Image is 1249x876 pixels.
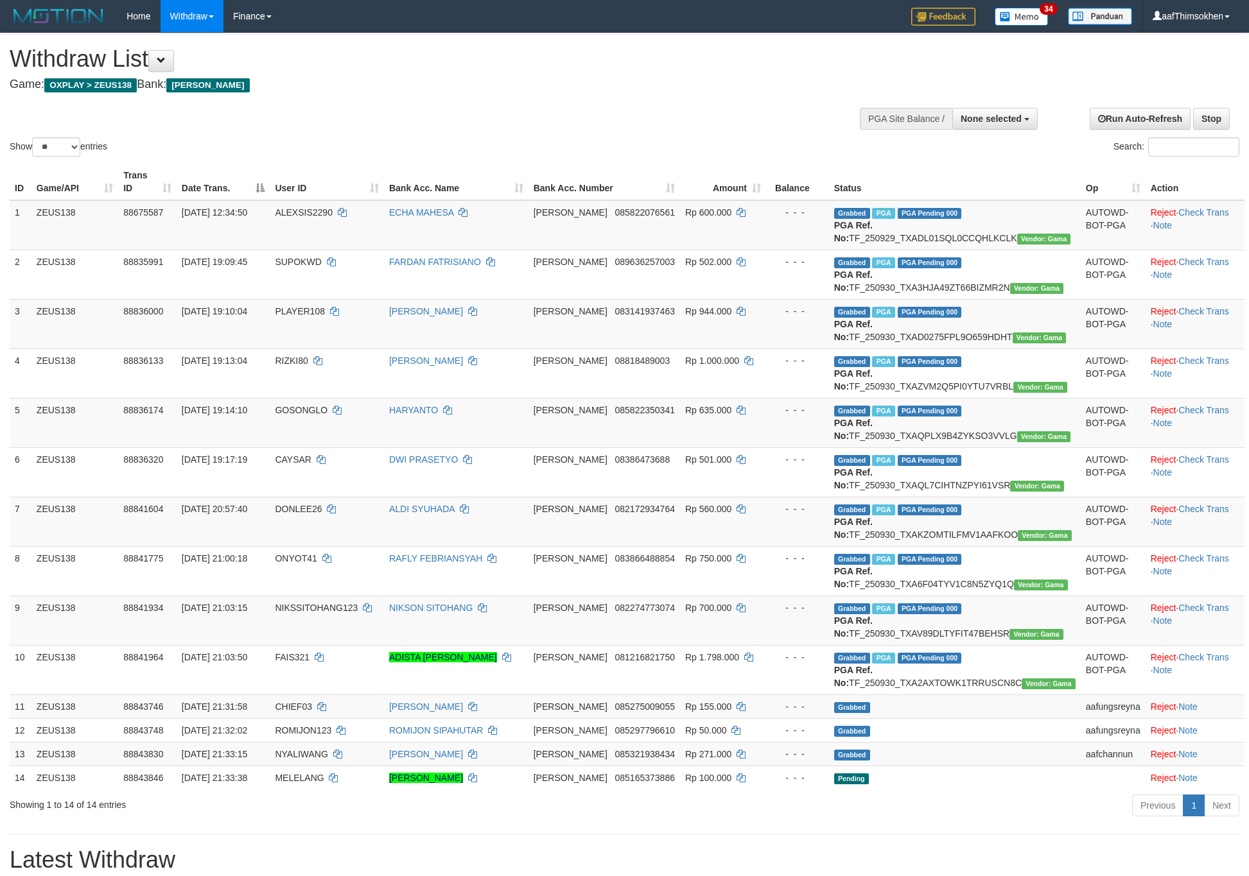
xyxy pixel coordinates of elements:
td: · [1146,766,1245,789]
span: [DATE] 21:00:18 [182,553,247,563]
div: - - - [771,552,824,565]
a: Check Trans [1178,306,1229,316]
span: Copy 083866488854 to clipboard [615,553,675,563]
span: PGA Pending [898,356,962,367]
a: Note [1153,220,1173,230]
span: DONLEE26 [275,504,322,514]
span: Grabbed [834,603,870,614]
span: Vendor URL: https://trx31.1velocity.biz [1017,234,1071,245]
td: ZEUS138 [31,299,118,348]
b: PGA Ref. No: [834,566,873,589]
span: Rp 600.000 [685,207,731,218]
td: · · [1146,398,1245,447]
span: Vendor URL: https://trx31.1velocity.biz [1013,332,1067,343]
span: [PERSON_NAME] [534,454,607,465]
span: Copy 085297796610 to clipboard [615,725,675,735]
td: AUTOWD-BOT-PGA [1081,299,1146,348]
span: PGA Pending [898,406,962,417]
td: aafchannun [1081,742,1146,766]
td: · · [1146,299,1245,348]
img: Button%20Memo.svg [995,8,1049,26]
td: ZEUS138 [31,645,118,694]
a: Note [1153,270,1173,280]
div: - - - [771,255,824,268]
div: - - - [771,502,824,515]
td: · · [1146,250,1245,299]
span: [PERSON_NAME] [534,207,607,218]
label: Show entries [10,137,107,157]
a: Note [1178,773,1198,783]
span: Grabbed [834,257,870,268]
th: Date Trans.: activate to sort column descending [177,164,270,200]
b: PGA Ref. No: [834,368,873,391]
span: Grabbed [834,356,870,367]
a: Check Trans [1178,257,1229,267]
span: Rp 501.000 [685,454,731,465]
td: TF_250930_TXAV89DLTYFIT47BEHSR [829,596,1081,645]
span: Vendor URL: https://trx31.1velocity.biz [1010,481,1064,492]
a: [PERSON_NAME] [389,773,463,783]
td: · · [1146,596,1245,645]
span: Rp 635.000 [685,405,731,415]
span: Marked by aafpengsreynich [872,406,895,417]
span: [DATE] 19:17:19 [182,454,247,465]
a: Reject [1151,749,1176,759]
button: None selected [952,108,1038,130]
span: Marked by aafkaynarin [872,554,895,565]
span: Copy 082172934764 to clipboard [615,504,675,514]
span: Grabbed [834,750,870,760]
span: 88841604 [123,504,163,514]
span: Rp 1.000.000 [685,356,739,366]
td: AUTOWD-BOT-PGA [1081,200,1146,250]
span: PGA Pending [898,307,962,318]
th: Op: activate to sort column ascending [1081,164,1146,200]
a: ROMIJON SIPAHUTAR [389,725,484,735]
span: RIZKI80 [275,356,308,366]
span: Copy 08386473688 to clipboard [615,454,670,465]
td: · · [1146,200,1245,250]
span: [DATE] 20:57:40 [182,504,247,514]
td: ZEUS138 [31,742,118,766]
th: Status [829,164,1081,200]
td: 2 [10,250,31,299]
span: Grabbed [834,307,870,318]
span: Copy 085822350341 to clipboard [615,405,675,415]
td: AUTOWD-BOT-PGA [1081,348,1146,398]
b: PGA Ref. No: [834,665,873,688]
span: Rp 1.798.000 [685,652,739,662]
span: [DATE] 19:09:45 [182,257,247,267]
span: Vendor URL: https://trx31.1velocity.biz [1017,431,1071,442]
a: Reject [1151,652,1176,662]
span: [PERSON_NAME] [534,306,607,316]
span: [DATE] 19:10:04 [182,306,247,316]
a: Reject [1151,725,1176,735]
span: ONYOT41 [275,553,317,563]
td: 6 [10,447,31,497]
a: Note [1178,749,1198,759]
span: ALEXSIS2290 [275,207,333,218]
a: [PERSON_NAME] [389,701,463,712]
a: Run Auto-Refresh [1090,108,1191,130]
td: 14 [10,766,31,789]
a: Reject [1151,356,1176,366]
span: Grabbed [834,726,870,737]
span: [DATE] 21:33:38 [182,773,247,783]
a: RAFLY FEBRIANSYAH [389,553,482,563]
span: [DATE] 21:32:02 [182,725,247,735]
span: Rp 700.000 [685,603,731,613]
span: ROMIJON123 [275,725,331,735]
a: Note [1153,665,1173,675]
span: CAYSAR [275,454,311,465]
span: Copy 08818489003 to clipboard [615,356,670,366]
a: Check Trans [1178,504,1229,514]
td: ZEUS138 [31,694,118,718]
th: Bank Acc. Name: activate to sort column ascending [384,164,528,200]
td: 13 [10,742,31,766]
span: FAIS321 [275,652,310,662]
h4: Game: Bank: [10,78,820,91]
span: Copy 085822076561 to clipboard [615,207,675,218]
a: FARDAN FATRISIANO [389,257,481,267]
a: [PERSON_NAME] [389,306,463,316]
span: Marked by aafpengsreynich [872,356,895,367]
a: Note [1178,725,1198,735]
